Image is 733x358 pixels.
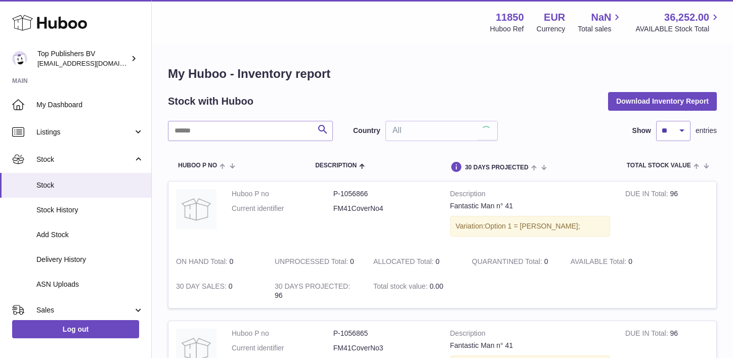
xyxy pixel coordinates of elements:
strong: 30 DAY SALES [176,282,229,293]
span: [EMAIL_ADDRESS][DOMAIN_NAME] [37,59,149,67]
strong: Description [450,329,611,341]
span: Description [315,162,357,169]
strong: UNPROCESSED Total [275,257,350,268]
span: Option 1 = [PERSON_NAME]; [485,222,580,230]
div: Fantastic Man n° 41 [450,341,611,350]
strong: Description [450,189,611,201]
a: Log out [12,320,139,338]
td: 0 [267,249,366,274]
h1: My Huboo - Inventory report [168,66,717,82]
h2: Stock with Huboo [168,95,253,108]
a: 36,252.00 AVAILABLE Stock Total [635,11,721,34]
dd: FM41CoverNo4 [333,204,435,213]
img: accounts@fantasticman.com [12,51,27,66]
td: 96 [267,274,366,308]
dd: P-1056865 [333,329,435,338]
td: 96 [618,182,716,249]
span: 0.00 [429,282,443,290]
div: Huboo Ref [490,24,524,34]
strong: DUE IN Total [625,329,670,340]
strong: ON HAND Total [176,257,230,268]
strong: Total stock value [373,282,429,293]
div: Currency [537,24,566,34]
span: Stock History [36,205,144,215]
strong: ALLOCATED Total [373,257,436,268]
dt: Current identifier [232,204,333,213]
div: Variation: [450,216,611,237]
td: 0 [168,274,267,308]
div: Fantastic Man n° 41 [450,201,611,211]
span: Stock [36,155,133,164]
td: 0 [366,249,464,274]
dd: FM41CoverNo3 [333,343,435,353]
span: My Dashboard [36,100,144,110]
strong: QUARANTINED Total [472,257,544,268]
span: ASN Uploads [36,280,144,289]
span: 36,252.00 [664,11,709,24]
strong: DUE IN Total [625,190,670,200]
strong: 11850 [496,11,524,24]
strong: 30 DAYS PROJECTED [275,282,350,293]
dd: P-1056866 [333,189,435,199]
span: Add Stock [36,230,144,240]
dt: Current identifier [232,343,333,353]
span: Listings [36,127,133,137]
a: NaN Total sales [578,11,623,34]
span: AVAILABLE Stock Total [635,24,721,34]
span: NaN [591,11,611,24]
span: Delivery History [36,255,144,264]
div: Top Publishers BV [37,49,128,68]
button: Download Inventory Report [608,92,717,110]
label: Country [353,126,380,136]
span: entries [696,126,717,136]
strong: EUR [544,11,565,24]
label: Show [632,126,651,136]
img: product image [176,189,217,230]
span: Stock [36,181,144,190]
td: 0 [168,249,267,274]
span: 30 DAYS PROJECTED [465,164,529,171]
span: Total sales [578,24,623,34]
span: Total stock value [627,162,691,169]
span: Sales [36,305,133,315]
td: 0 [563,249,662,274]
dt: Huboo P no [232,189,333,199]
dt: Huboo P no [232,329,333,338]
strong: AVAILABLE Total [571,257,628,268]
span: 0 [544,257,548,265]
span: Huboo P no [178,162,217,169]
